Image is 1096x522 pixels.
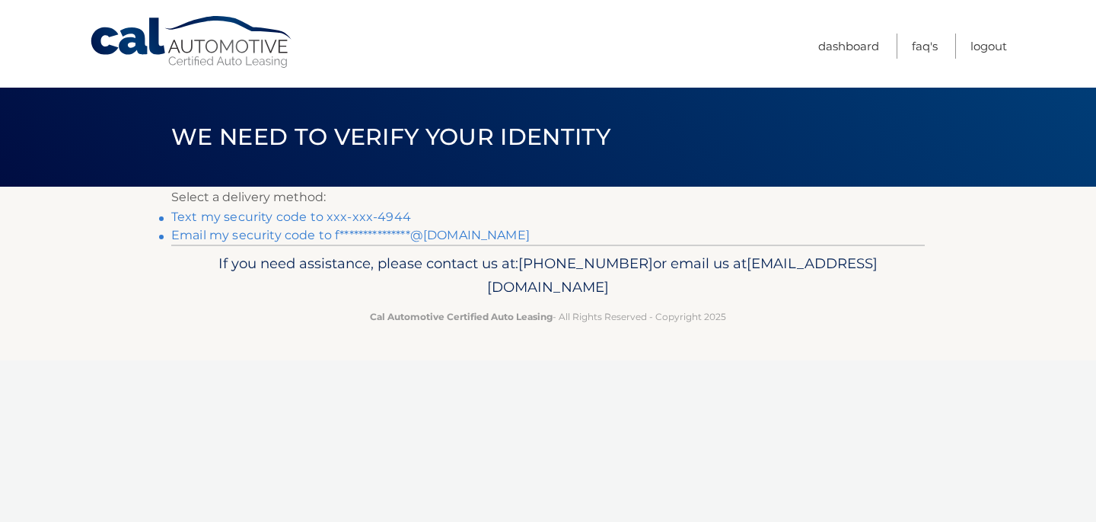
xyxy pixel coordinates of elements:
a: Dashboard [818,34,879,59]
span: [PHONE_NUMBER] [518,255,653,272]
a: Logout [970,34,1007,59]
a: Cal Automotive [89,15,295,69]
p: If you need assistance, please contact us at: or email us at [181,251,915,300]
a: Text my security code to xxx-xxx-4944 [171,210,411,224]
p: Select a delivery method: [171,187,925,208]
strong: Cal Automotive Certified Auto Leasing [370,311,553,322]
p: - All Rights Reserved - Copyright 2025 [181,309,915,325]
span: We need to verify your identity [171,123,610,151]
a: FAQ's [912,34,938,59]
